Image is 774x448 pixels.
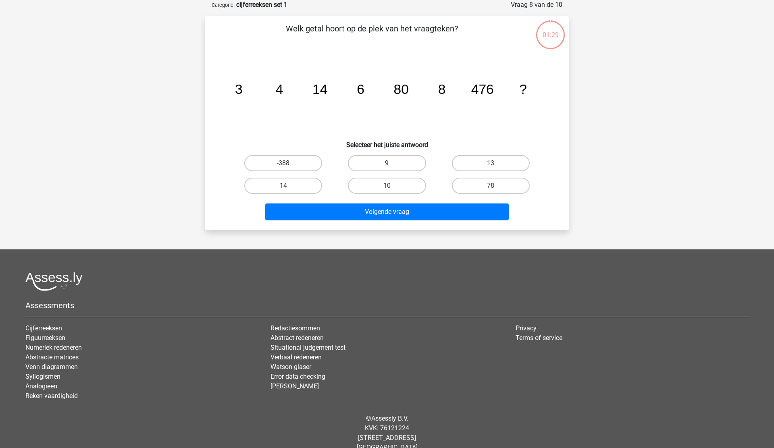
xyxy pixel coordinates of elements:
h6: Selecteer het juiste antwoord [218,135,556,149]
a: Error data checking [270,373,325,380]
a: Redactiesommen [270,324,320,332]
tspan: 476 [471,82,494,97]
a: Assessly B.V. [371,415,408,422]
div: 01:29 [535,20,566,40]
p: Welk getal hoort op de plek van het vraagteken? [218,23,526,47]
label: 14 [244,178,322,194]
tspan: 6 [357,82,364,97]
tspan: 4 [276,82,283,97]
a: Syllogismen [25,373,60,380]
tspan: ? [519,82,527,97]
tspan: 80 [394,82,409,97]
label: -388 [244,155,322,171]
tspan: 3 [235,82,243,97]
tspan: 8 [438,82,446,97]
a: Figuurreeksen [25,334,65,342]
small: Categorie: [212,2,235,8]
button: Volgende vraag [265,203,509,220]
a: Numeriek redeneren [25,344,82,351]
a: Cijferreeksen [25,324,62,332]
a: Reken vaardigheid [25,392,78,400]
label: 10 [348,178,426,194]
a: Abstracte matrices [25,353,79,361]
img: Assessly logo [25,272,83,291]
h5: Assessments [25,301,749,310]
strong: cijferreeksen set 1 [236,1,287,8]
label: 13 [452,155,530,171]
label: 9 [348,155,426,171]
a: Situational judgement test [270,344,345,351]
a: [PERSON_NAME] [270,382,319,390]
a: Verbaal redeneren [270,353,322,361]
a: Watson glaser [270,363,311,371]
a: Privacy [516,324,537,332]
a: Terms of service [516,334,562,342]
tspan: 14 [312,82,327,97]
label: 78 [452,178,530,194]
a: Venn diagrammen [25,363,78,371]
a: Abstract redeneren [270,334,324,342]
a: Analogieen [25,382,57,390]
